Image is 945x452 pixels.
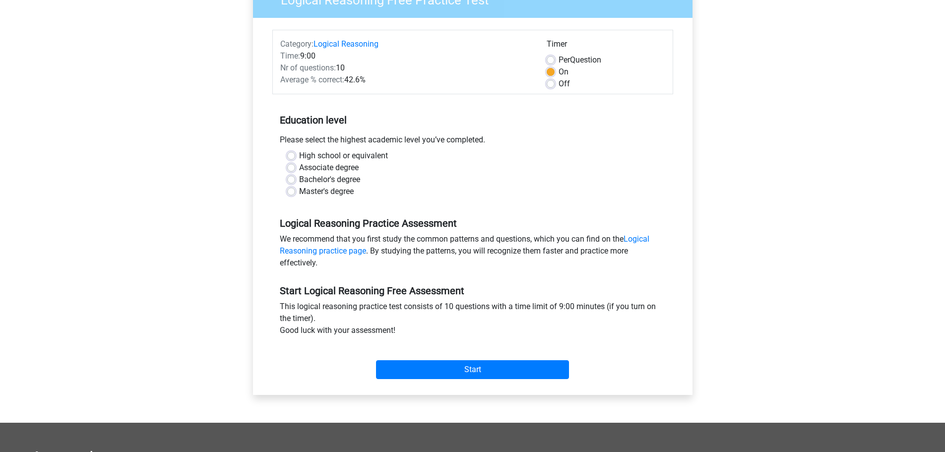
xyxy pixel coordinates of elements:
[559,78,570,90] label: Off
[299,150,388,162] label: High school or equivalent
[559,54,601,66] label: Question
[273,62,539,74] div: 10
[280,63,336,72] span: Nr of questions:
[273,50,539,62] div: 9:00
[376,360,569,379] input: Start
[299,186,354,197] label: Master's degree
[272,134,673,150] div: Please select the highest academic level you’ve completed.
[280,217,666,229] h5: Logical Reasoning Practice Assessment
[299,174,360,186] label: Bachelor's degree
[280,75,344,84] span: Average % correct:
[547,38,665,54] div: Timer
[280,285,666,297] h5: Start Logical Reasoning Free Assessment
[559,55,570,65] span: Per
[299,162,359,174] label: Associate degree
[273,74,539,86] div: 42.6%
[280,110,666,130] h5: Education level
[314,39,378,49] a: Logical Reasoning
[559,66,568,78] label: On
[280,39,314,49] span: Category:
[272,301,673,340] div: This logical reasoning practice test consists of 10 questions with a time limit of 9:00 minutes (...
[272,233,673,273] div: We recommend that you first study the common patterns and questions, which you can find on the . ...
[280,51,300,61] span: Time:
